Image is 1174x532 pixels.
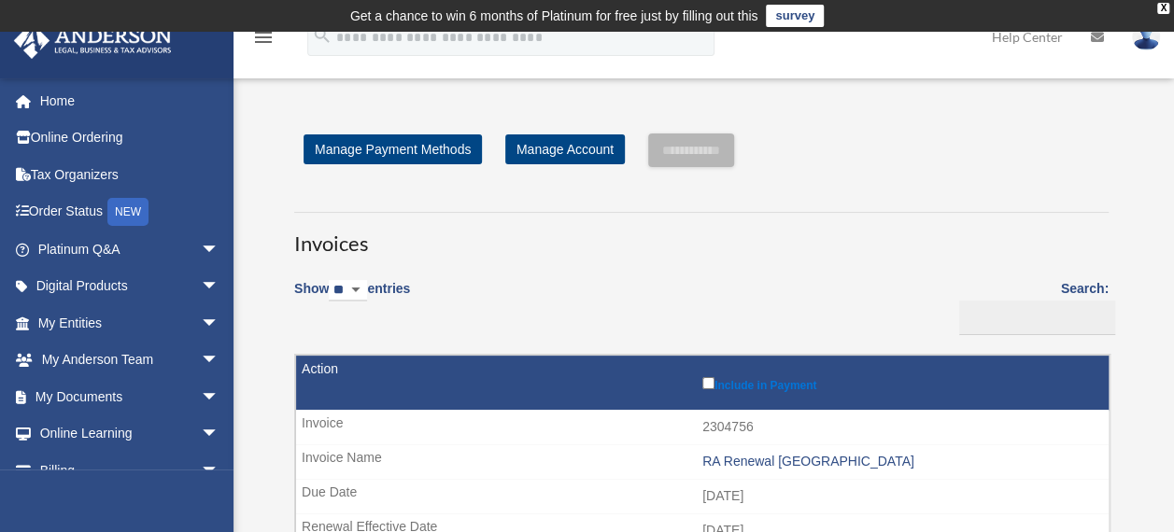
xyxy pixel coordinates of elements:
a: Home [13,82,248,119]
div: NEW [107,198,149,226]
a: My Anderson Teamarrow_drop_down [13,342,248,379]
td: 2304756 [296,410,1109,445]
a: Online Learningarrow_drop_down [13,415,248,453]
a: Online Ordering [13,119,248,157]
span: arrow_drop_down [201,378,238,416]
a: menu [252,33,275,49]
a: My Documentsarrow_drop_down [13,378,248,415]
div: close [1157,3,1169,14]
label: Include in Payment [702,373,1099,392]
span: arrow_drop_down [201,452,238,490]
input: Search: [959,301,1115,336]
a: Digital Productsarrow_drop_down [13,268,248,305]
img: Anderson Advisors Platinum Portal [8,22,177,59]
div: Get a chance to win 6 months of Platinum for free just by filling out this [350,5,758,27]
i: menu [252,26,275,49]
a: Tax Organizers [13,156,248,193]
a: Manage Payment Methods [304,134,482,164]
input: Include in Payment [702,377,714,389]
a: Manage Account [505,134,625,164]
span: arrow_drop_down [201,304,238,343]
a: My Entitiesarrow_drop_down [13,304,248,342]
span: arrow_drop_down [201,415,238,454]
span: arrow_drop_down [201,268,238,306]
label: Search: [953,277,1109,335]
a: Platinum Q&Aarrow_drop_down [13,231,248,268]
span: arrow_drop_down [201,231,238,269]
img: User Pic [1132,23,1160,50]
a: Billingarrow_drop_down [13,452,238,489]
h3: Invoices [294,212,1109,259]
label: Show entries [294,277,410,320]
a: survey [766,5,824,27]
a: Order StatusNEW [13,193,248,231]
select: Showentries [329,280,367,301]
i: search [312,25,332,46]
div: RA Renewal [GEOGRAPHIC_DATA] [702,454,1099,469]
td: [DATE] [296,479,1109,514]
span: arrow_drop_down [201,342,238,380]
